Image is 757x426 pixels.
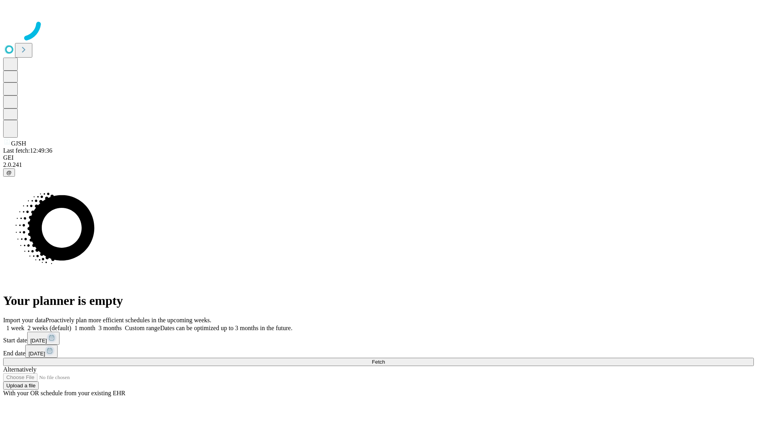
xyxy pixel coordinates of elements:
[46,317,211,323] span: Proactively plan more efficient schedules in the upcoming weeks.
[6,170,12,176] span: @
[3,358,754,366] button: Fetch
[3,161,754,168] div: 2.0.241
[372,359,385,365] span: Fetch
[160,325,292,331] span: Dates can be optimized up to 3 months in the future.
[3,168,15,177] button: @
[3,366,36,373] span: Alternatively
[3,317,46,323] span: Import your data
[3,381,39,390] button: Upload a file
[3,147,52,154] span: Last fetch: 12:49:36
[3,390,125,396] span: With your OR schedule from your existing EHR
[75,325,95,331] span: 1 month
[25,345,58,358] button: [DATE]
[11,140,26,147] span: GJSH
[99,325,122,331] span: 3 months
[3,332,754,345] div: Start date
[3,345,754,358] div: End date
[3,154,754,161] div: GEI
[28,325,71,331] span: 2 weeks (default)
[27,332,60,345] button: [DATE]
[3,293,754,308] h1: Your planner is empty
[6,325,24,331] span: 1 week
[30,338,47,344] span: [DATE]
[125,325,160,331] span: Custom range
[28,351,45,357] span: [DATE]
